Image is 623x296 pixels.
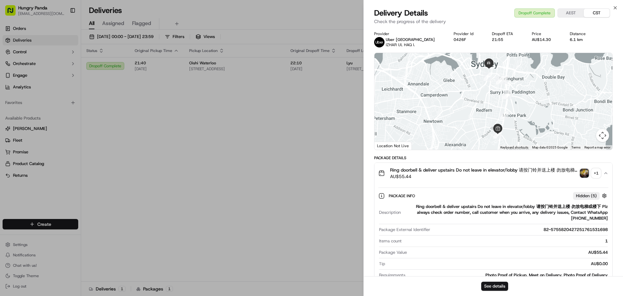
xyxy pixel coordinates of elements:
[481,282,508,291] button: See details
[492,37,521,42] div: 21:55
[65,161,79,166] span: Pylon
[374,184,612,290] div: Ring doorbell & deliver upstairs Do not leave in elevator/lobby 请按门铃并送上楼 勿放电梯或楼下 Plz always check...
[17,42,117,49] input: Got a question? Start typing here...
[592,169,601,178] div: + 1
[454,31,482,36] div: Provider Id
[13,119,18,124] img: 1736555255976-a54dd68f-1ca7-489b-9aae-adbdc363a1c4
[379,250,407,255] span: Package Value
[558,9,584,17] button: AEST
[500,111,508,120] div: 3
[596,129,609,142] button: Map camera controls
[6,112,17,122] img: Bea Lacdao
[584,9,610,17] button: CST
[483,72,492,81] div: 7
[57,118,73,123] span: 8月19日
[379,272,405,278] span: Requirements
[376,141,397,150] img: Google
[492,31,521,36] div: Dropoff ETA
[13,101,18,106] img: 1736555255976-a54dd68f-1ca7-489b-9aae-adbdc363a1c4
[374,18,613,25] p: Check the progress of the delivery
[389,193,416,199] span: Package Info
[570,31,594,36] div: Distance
[388,261,608,267] div: AU$0.00
[379,210,401,215] span: Description
[54,101,56,106] span: •
[532,31,559,36] div: Price
[374,31,443,36] div: Provider
[580,169,589,178] img: photo_proof_of_pickup image
[6,26,118,36] p: Welcome 👋
[386,42,415,47] span: IZHAR UL HAQ I.
[13,145,50,152] span: Knowledge Base
[20,101,53,106] span: [PERSON_NAME]
[390,173,577,180] span: AU$55.44
[500,145,528,150] button: Keyboard shortcuts
[532,37,559,42] div: AU$14.30
[580,169,601,178] button: photo_proof_of_pickup image+1
[57,101,73,106] span: 8月27日
[55,146,60,151] div: 💻
[376,141,397,150] a: Open this area in Google Maps (opens a new window)
[386,37,435,42] p: Uber [GEOGRAPHIC_DATA]
[390,167,577,173] span: Ring doorbell & deliver upstairs Do not leave in elevator/lobby 请按门铃并送上楼 勿放电梯或楼下 Plz always check...
[374,8,428,18] span: Delivery Details
[584,146,610,149] a: Report a map error
[374,142,412,150] div: Location Not Live
[499,76,507,84] div: 5
[61,145,104,152] span: API Documentation
[496,76,504,84] div: 6
[433,227,608,233] div: 82-5755820427251761531698
[6,62,18,74] img: 1736555255976-a54dd68f-1ca7-489b-9aae-adbdc363a1c4
[454,37,466,42] button: 0426F
[404,238,608,244] div: 1
[571,146,580,149] a: Terms (opens in new tab)
[409,250,608,255] div: AU$55.44
[14,62,25,74] img: 1727276513143-84d647e1-66c0-4f92-a045-3c9f9f5dfd92
[52,143,107,154] a: 💻API Documentation
[54,118,56,123] span: •
[576,193,597,199] span: Hidden ( 5 )
[379,227,430,233] span: Package External Identifier
[532,146,568,149] span: Map data ©2025 Google
[493,130,502,139] div: 2
[46,161,79,166] a: Powered byPylon
[29,69,89,74] div: We're available if you need us!
[503,91,512,99] div: 4
[101,83,118,91] button: See all
[110,64,118,72] button: Start new chat
[6,146,12,151] div: 📗
[379,261,385,267] span: Tip
[374,163,612,184] button: Ring doorbell & deliver upstairs Do not leave in elevator/lobby 请按门铃并送上楼 勿放电梯或楼下 Plz always check...
[374,155,613,161] div: Package Details
[4,143,52,154] a: 📗Knowledge Base
[6,95,17,105] img: Asif Zaman Khan
[379,238,402,244] span: Items count
[6,84,43,90] div: Past conversations
[408,272,608,278] div: Photo Proof of Pickup, Meet on Delivery, Photo Proof of Delivery
[29,62,106,69] div: Start new chat
[374,37,385,47] img: uber-new-logo.jpeg
[573,192,608,200] button: Hidden (5)
[403,204,608,221] div: Ring doorbell & deliver upstairs Do not leave in elevator/lobby 请按门铃并送上楼 勿放电梯或楼下 Plz always check...
[570,37,594,42] div: 6.1 km
[20,118,53,123] span: [PERSON_NAME]
[6,6,19,19] img: Nash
